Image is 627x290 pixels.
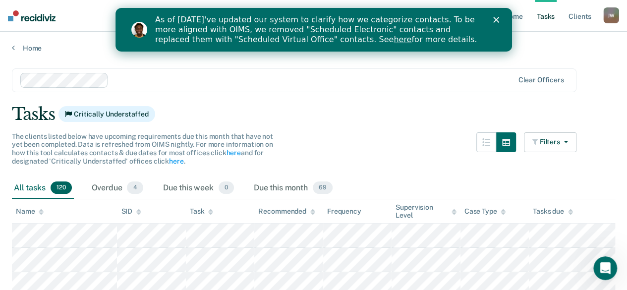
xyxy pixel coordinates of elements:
[12,44,615,53] a: Home
[258,207,315,216] div: Recommended
[226,149,240,157] a: here
[533,207,573,216] div: Tasks due
[219,181,234,194] span: 0
[169,157,183,165] a: here
[115,8,512,52] iframe: Intercom live chat banner
[90,177,145,199] div: Overdue4
[603,7,619,23] div: J W
[127,181,143,194] span: 4
[327,207,361,216] div: Frequency
[396,203,456,220] div: Supervision Level
[8,10,56,21] img: Recidiviz
[161,177,236,199] div: Due this week0
[16,207,44,216] div: Name
[252,177,335,199] div: Due this month69
[313,181,333,194] span: 69
[12,104,615,124] div: Tasks
[603,7,619,23] button: JW
[190,207,213,216] div: Task
[12,132,273,165] span: The clients listed below have upcoming requirements due this month that have not yet been complet...
[121,207,141,216] div: SID
[58,106,155,122] span: Critically Understaffed
[12,177,74,199] div: All tasks120
[278,27,296,36] a: here
[524,132,576,152] button: Filters
[464,207,506,216] div: Case Type
[378,9,388,15] div: Close
[518,76,564,84] div: Clear officers
[51,181,72,194] span: 120
[593,256,617,280] iframe: Intercom live chat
